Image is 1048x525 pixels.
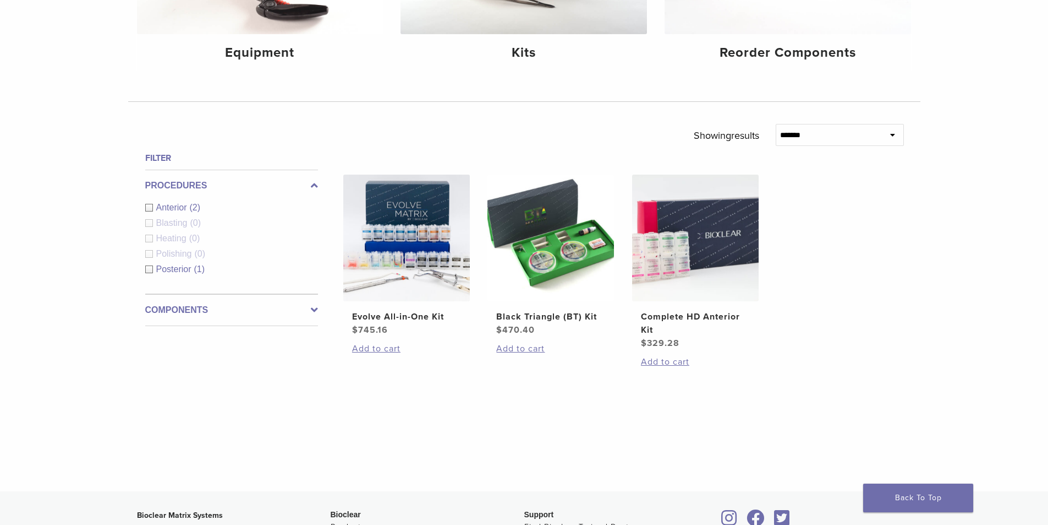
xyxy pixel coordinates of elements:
a: Add to cart: “Black Triangle (BT) Kit” [496,342,605,355]
span: Bioclear [331,510,361,519]
bdi: 745.16 [352,324,388,335]
span: $ [352,324,358,335]
span: (1) [194,264,205,274]
span: $ [641,338,647,349]
span: (0) [190,218,201,228]
a: Black Triangle (BT) KitBlack Triangle (BT) Kit $470.40 [487,175,615,337]
a: Add to cart: “Evolve All-in-One Kit” [352,342,461,355]
h4: Reorder Components [673,43,902,63]
img: Black Triangle (BT) Kit [487,175,614,301]
a: Back To Top [863,484,973,512]
h4: Equipment [146,43,375,63]
span: Heating [156,234,189,243]
span: Posterior [156,264,194,274]
strong: Bioclear Matrix Systems [137,511,223,520]
span: Anterior [156,203,190,212]
p: Showing results [694,124,759,147]
bdi: 329.28 [641,338,679,349]
a: Add to cart: “Complete HD Anterior Kit” [641,355,750,369]
span: (2) [190,203,201,212]
span: (0) [189,234,200,243]
span: Support [524,510,554,519]
bdi: 470.40 [496,324,535,335]
a: Evolve All-in-One KitEvolve All-in-One Kit $745.16 [343,175,471,337]
span: (0) [194,249,205,258]
h4: Kits [409,43,638,63]
label: Components [145,304,318,317]
span: Blasting [156,218,190,228]
span: Polishing [156,249,195,258]
label: Procedures [145,179,318,192]
img: Complete HD Anterior Kit [632,175,759,301]
span: $ [496,324,502,335]
img: Evolve All-in-One Kit [343,175,470,301]
a: Complete HD Anterior KitComplete HD Anterior Kit $329.28 [632,175,760,350]
h4: Filter [145,151,318,165]
h2: Complete HD Anterior Kit [641,310,750,337]
h2: Black Triangle (BT) Kit [496,310,605,323]
h2: Evolve All-in-One Kit [352,310,461,323]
